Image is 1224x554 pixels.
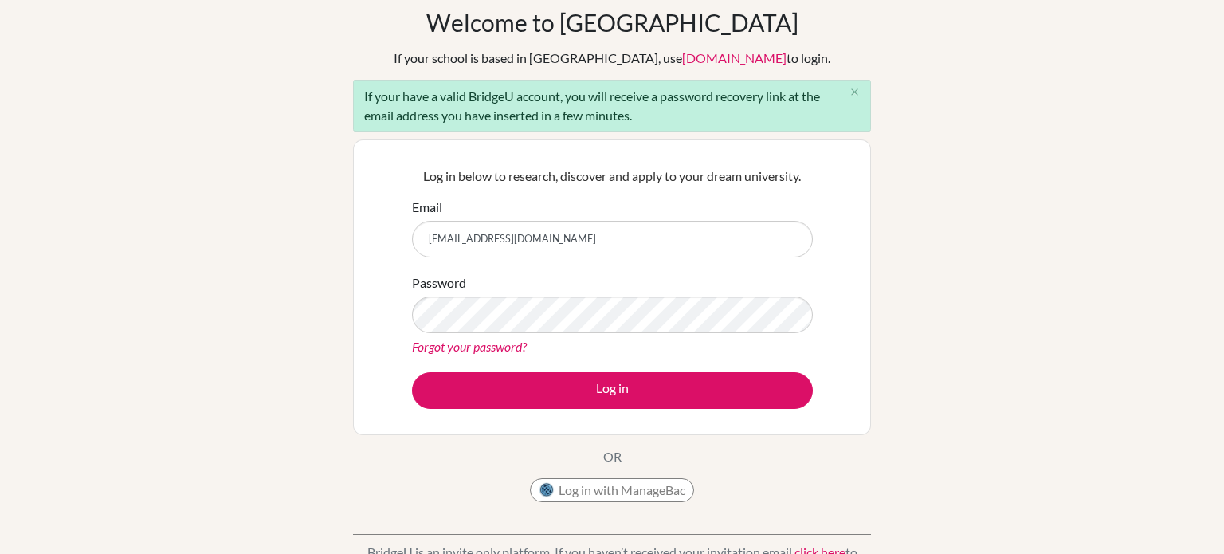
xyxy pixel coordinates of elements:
[412,167,813,186] p: Log in below to research, discover and apply to your dream university.
[412,198,442,217] label: Email
[426,8,798,37] h1: Welcome to [GEOGRAPHIC_DATA]
[530,478,694,502] button: Log in with ManageBac
[603,447,622,466] p: OR
[849,86,861,98] i: close
[412,372,813,409] button: Log in
[394,49,830,68] div: If your school is based in [GEOGRAPHIC_DATA], use to login.
[682,50,787,65] a: [DOMAIN_NAME]
[412,273,466,293] label: Password
[412,339,527,354] a: Forgot your password?
[353,80,871,132] div: If your have a valid BridgeU account, you will receive a password recovery link at the email addr...
[838,81,870,104] button: Close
